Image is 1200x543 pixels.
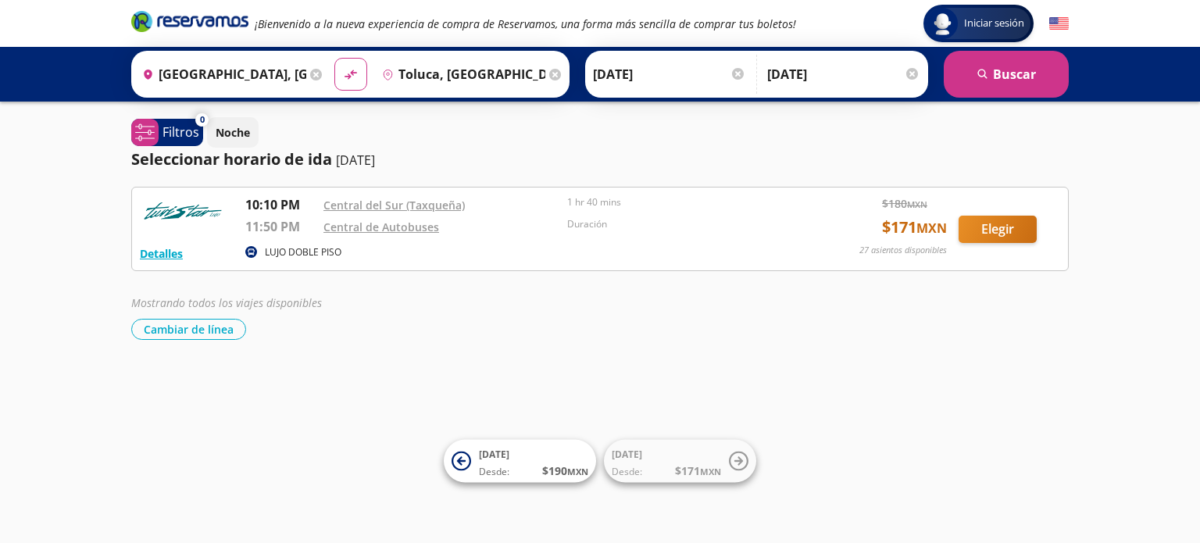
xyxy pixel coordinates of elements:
[323,220,439,234] a: Central de Autobuses
[131,148,332,171] p: Seleccionar horario de ida
[162,123,199,141] p: Filtros
[131,9,248,38] a: Brand Logo
[700,466,721,477] small: MXN
[882,195,927,212] span: $ 180
[131,119,203,146] button: 0Filtros
[767,55,920,94] input: Opcional
[959,216,1037,243] button: Elegir
[1049,14,1069,34] button: English
[136,55,306,94] input: Buscar Origen
[245,217,316,236] p: 11:50 PM
[567,195,803,209] p: 1 hr 40 mins
[255,16,796,31] em: ¡Bienvenido a la nueva experiencia de compra de Reservamos, una forma más sencilla de comprar tus...
[612,465,642,479] span: Desde:
[131,319,246,340] button: Cambiar de línea
[675,463,721,479] span: $ 171
[916,220,947,237] small: MXN
[323,198,465,213] a: Central del Sur (Taxqueña)
[593,55,746,94] input: Elegir Fecha
[207,117,259,148] button: Noche
[444,440,596,483] button: [DATE]Desde:$190MXN
[140,245,183,262] button: Detalles
[907,198,927,210] small: MXN
[882,216,947,239] span: $ 171
[265,245,341,259] p: LUJO DOBLE PISO
[958,16,1030,31] span: Iniciar sesión
[140,195,226,227] img: RESERVAMOS
[200,113,205,127] span: 0
[479,465,509,479] span: Desde:
[216,124,250,141] p: Noche
[567,217,803,231] p: Duración
[612,448,642,461] span: [DATE]
[567,466,588,477] small: MXN
[944,51,1069,98] button: Buscar
[131,295,322,310] em: Mostrando todos los viajes disponibles
[604,440,756,483] button: [DATE]Desde:$171MXN
[245,195,316,214] p: 10:10 PM
[131,9,248,33] i: Brand Logo
[859,244,947,257] p: 27 asientos disponibles
[479,448,509,461] span: [DATE]
[542,463,588,479] span: $ 190
[376,55,546,94] input: Buscar Destino
[336,151,375,170] p: [DATE]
